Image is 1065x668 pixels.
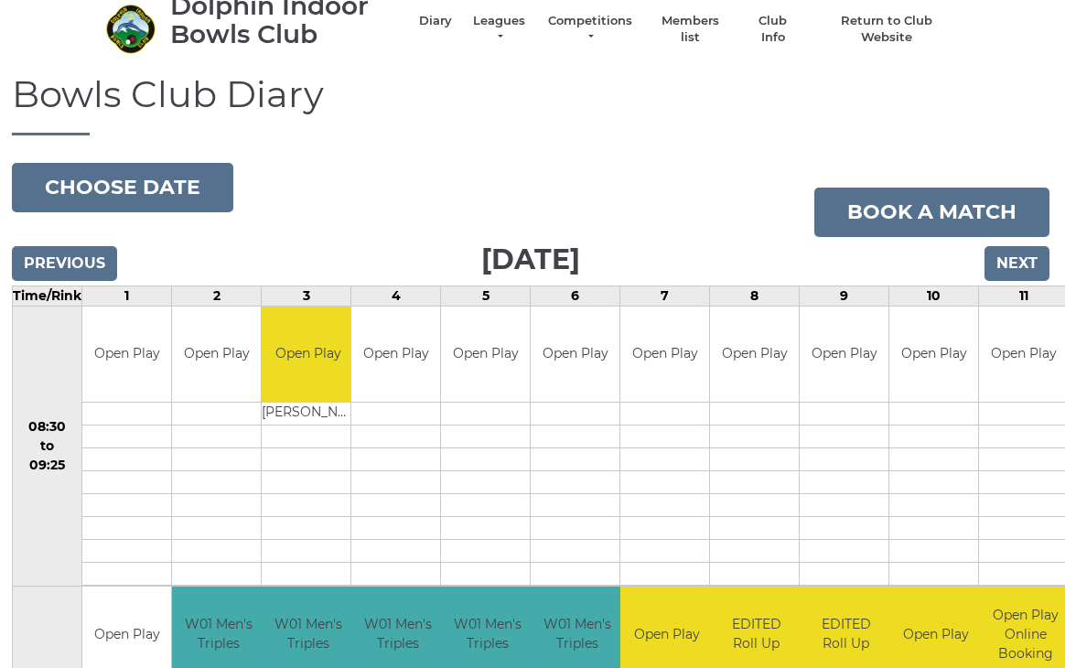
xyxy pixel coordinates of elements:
[262,307,354,403] td: Open Play
[984,246,1049,281] input: Next
[710,307,799,403] td: Open Play
[172,286,262,306] td: 2
[531,286,620,306] td: 6
[13,306,82,587] td: 08:30 to 09:25
[13,286,82,306] td: Time/Rink
[747,13,800,46] a: Club Info
[800,307,888,403] td: Open Play
[441,286,531,306] td: 5
[818,13,956,46] a: Return to Club Website
[12,74,1049,135] h1: Bowls Club Diary
[651,13,727,46] a: Members list
[105,4,156,54] img: Dolphin Indoor Bowls Club
[889,307,978,403] td: Open Play
[262,286,351,306] td: 3
[262,403,354,426] td: [PERSON_NAME]
[82,286,172,306] td: 1
[710,286,800,306] td: 8
[814,188,1049,237] a: Book a match
[419,13,452,29] a: Diary
[620,286,710,306] td: 7
[441,307,530,403] td: Open Play
[351,286,441,306] td: 4
[12,246,117,281] input: Previous
[889,286,979,306] td: 10
[82,307,171,403] td: Open Play
[470,13,528,46] a: Leagues
[12,163,233,212] button: Choose date
[351,307,440,403] td: Open Play
[172,307,261,403] td: Open Play
[531,307,619,403] td: Open Play
[620,307,709,403] td: Open Play
[800,286,889,306] td: 9
[546,13,634,46] a: Competitions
